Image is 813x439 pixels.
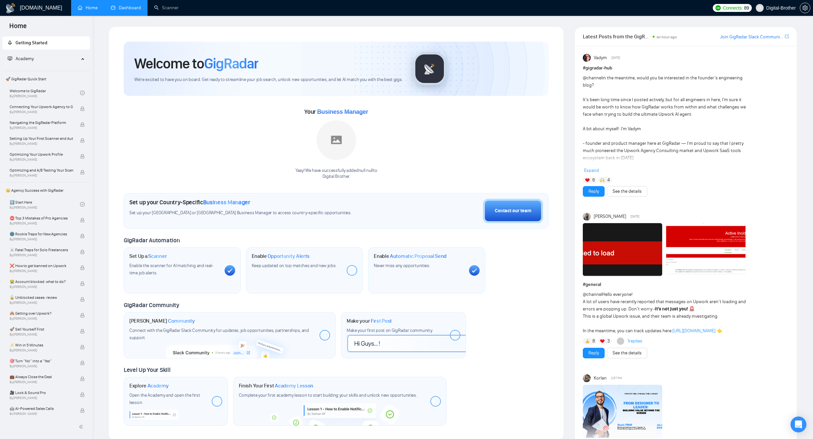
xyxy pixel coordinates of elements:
span: export [785,34,789,39]
h1: Set Up a [129,253,167,259]
span: ☠️ Fatal Traps for Solo Freelancers [10,247,73,253]
span: lock [80,250,85,254]
span: lock [80,329,85,334]
span: Home [4,21,32,35]
span: By [PERSON_NAME] [10,348,73,352]
span: 🚨 [689,306,695,312]
span: 89 [744,4,749,12]
img: F09HV7Q5KUN-Denis%20True.png [583,385,662,438]
span: Keep updated on top matches and new jobs. [252,263,337,268]
img: 👍 [585,339,590,343]
span: lock [80,154,85,159]
span: Setting Up Your First Scanner and Auto-Bidder [10,135,73,142]
span: By [PERSON_NAME] [10,110,73,114]
a: export [785,33,789,40]
span: By [PERSON_NAME] [10,126,73,130]
a: Join GigRadar Slack Community [720,33,784,41]
a: 1️⃣ Start HereBy[PERSON_NAME] [10,197,80,212]
span: Connecting Your Upwork Agency to GigRadar [10,103,73,110]
span: First Post [371,318,392,324]
a: Welcome to GigRadarBy[PERSON_NAME] [10,86,80,100]
span: rocket [8,40,12,45]
img: gigradar-logo.png [413,52,446,85]
span: By [PERSON_NAME] [10,174,73,178]
button: Reply [583,348,605,358]
span: Business Manager [317,108,368,115]
strong: it’s not just you! [655,306,688,312]
span: Level Up Your Skill [124,366,170,374]
img: slackcommunity-bg.png [166,328,293,358]
span: [PERSON_NAME] [594,213,626,220]
span: @channel [583,292,602,297]
span: lock [80,265,85,270]
h1: # gigradar-hub [583,64,789,72]
span: check-circle [80,91,85,95]
button: setting [800,3,810,13]
span: By [PERSON_NAME] [10,221,73,225]
span: 🎥 Look & Sound Pro [10,389,73,396]
span: @channel [583,75,602,81]
span: lock [80,281,85,286]
span: Scanner [148,253,167,259]
span: lock [80,138,85,143]
span: 🎯 Turn “No” into a “Yes” [10,358,73,364]
a: Reply [588,188,599,195]
span: 🔓 Unblocked cases: review [10,294,73,301]
img: upwork-logo.png [715,5,721,11]
span: Academy [148,382,169,389]
span: lock [80,313,85,318]
img: ❤️ [600,339,605,343]
span: 🌚 Rookie Traps for New Agencies [10,231,73,237]
img: F09H8D2MRBR-Screenshot%202025-09-29%20at%2014.54.13.png [583,223,662,276]
img: 🙌 [600,178,605,182]
span: Business Manager [203,199,250,206]
span: 3 [607,338,610,344]
a: setting [800,5,810,11]
span: GigRadar Automation [124,237,180,244]
span: lock [80,106,85,111]
span: Complete your first academy lesson to start building your skills and unlock new opportunities. [239,392,417,398]
img: Korlan [583,374,591,382]
span: By [PERSON_NAME] [10,396,73,400]
span: lock [80,392,85,397]
img: academy-bg.png [265,403,414,425]
span: Never miss any opportunities. [374,263,430,268]
span: 🙈 Getting over Upwork? [10,310,73,317]
h1: [PERSON_NAME] [129,318,195,324]
span: Enable the scanner for AI matching and real-time job alerts. [129,263,213,276]
span: fund-projection-screen [8,56,12,61]
button: See the details [607,348,647,358]
span: ⛔ Top 3 Mistakes of Pro Agencies [10,215,73,221]
div: Yaay! We have successfully added null null to [295,168,377,180]
span: Expand [584,168,599,173]
span: 👑 Agency Success with GigRadar [3,184,89,197]
h1: Welcome to [134,55,258,72]
a: searchScanner [154,5,179,11]
span: [DATE] [630,214,639,219]
span: By [PERSON_NAME] [10,158,73,162]
span: By [PERSON_NAME] [10,142,73,146]
img: placeholder.png [317,120,356,160]
a: homeHome [78,5,98,11]
span: lock [80,361,85,365]
span: By [PERSON_NAME] [10,301,73,305]
span: check-circle [80,202,85,207]
p: Digital Brother . [295,174,377,180]
span: 4 [607,177,610,183]
a: dashboardDashboard [111,5,141,11]
span: lock [80,345,85,349]
a: Reply [588,349,599,357]
button: Contact our team [483,199,543,223]
h1: Explore [129,382,169,389]
span: Optimizing and A/B Testing Your Scanner for Better Results [10,167,73,174]
span: Korlan [594,375,607,382]
span: Connects: [723,4,743,12]
span: We're excited to have you on board. Get ready to streamline your job search, unlock new opportuni... [134,77,403,83]
span: lock [80,234,85,238]
div: in the meantime, would you be interested in the founder’s engineering blog? It’s been long time s... [583,74,748,227]
span: 💼 Always Close the Deal [10,374,73,380]
span: Automatic Proposal Send [390,253,447,259]
span: By [PERSON_NAME] [10,364,73,368]
span: Academy [8,56,34,61]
